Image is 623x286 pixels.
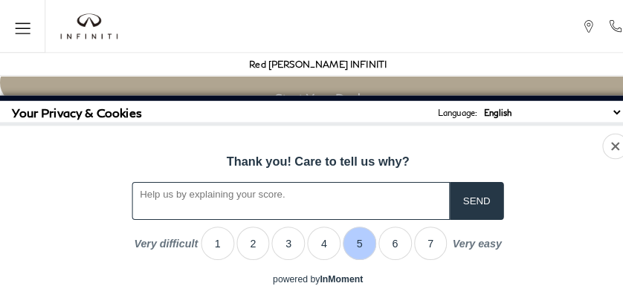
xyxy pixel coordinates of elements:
[371,222,404,255] li: 6
[590,131,616,156] div: Close survey
[132,233,194,255] label: Very difficult
[336,222,369,255] li: 5
[314,268,356,279] a: InMoment
[197,222,230,255] li: 1
[59,13,115,39] a: infiniti
[245,57,379,68] a: Red [PERSON_NAME] INFINITI
[471,104,611,117] select: Language Select
[266,222,299,255] li: 3
[270,88,354,103] span: Start Your Deal
[406,222,439,255] li: 7
[441,178,494,215] input: SEND
[429,106,468,114] div: Language:
[59,13,115,39] img: INFINITI
[232,222,265,255] li: 2
[12,103,139,117] span: Your Privacy & Cookies
[301,222,334,255] li: 4
[268,268,356,279] div: powered by inmoment
[129,178,441,215] textarea: Thank you! Care to tell us why?
[443,233,491,255] label: Very easy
